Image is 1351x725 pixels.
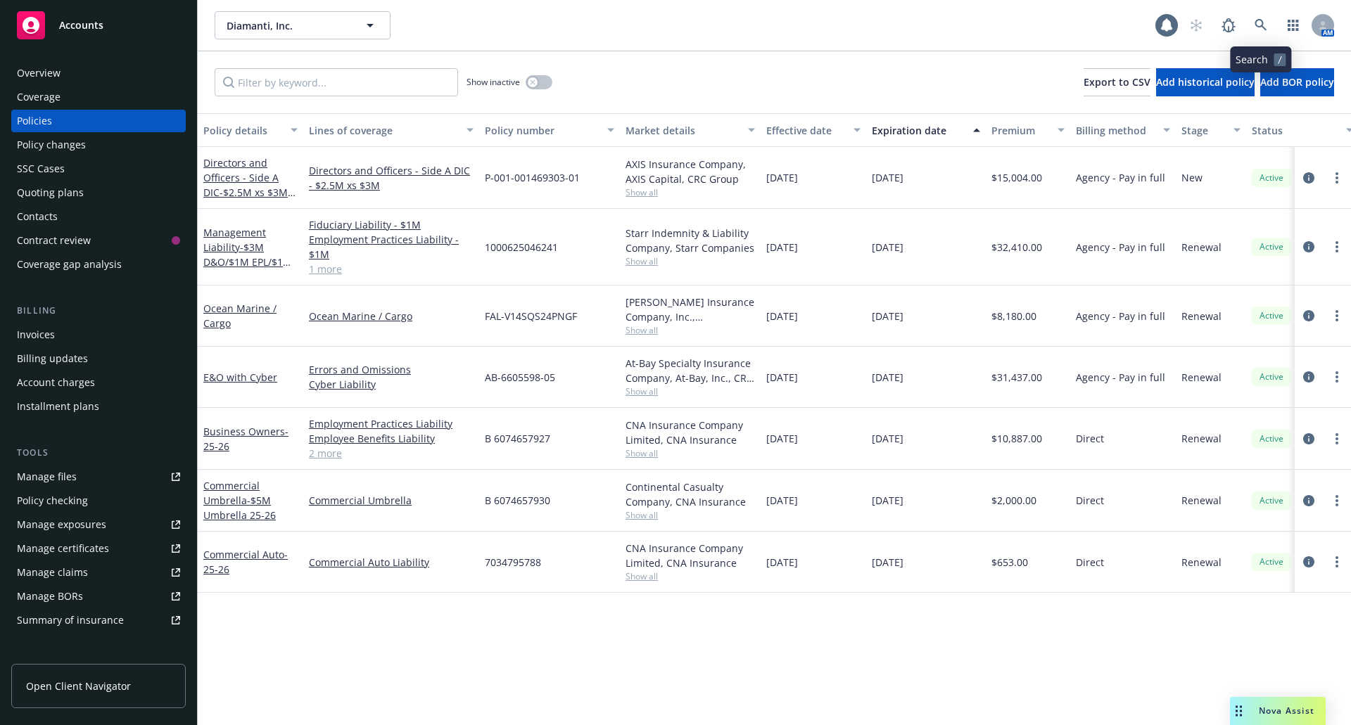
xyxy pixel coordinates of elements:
[1259,705,1314,717] span: Nova Assist
[626,226,755,255] div: Starr Indemnity & Liability Company, Starr Companies
[309,362,474,377] a: Errors and Omissions
[485,370,555,385] span: AB-6605598-05
[17,489,88,512] div: Policy checking
[485,309,577,323] span: FAL-V14SQS24PNGF
[309,309,474,323] a: Ocean Marine / Cargo
[11,347,186,370] a: Billing updates
[991,123,1049,138] div: Premium
[1260,75,1334,89] span: Add BOR policy
[626,385,755,397] span: Show all
[467,76,520,88] span: Show inactive
[991,309,1036,323] span: $8,180.00
[26,679,131,693] span: Open Client Navigator
[872,555,903,570] span: [DATE]
[309,123,458,138] div: Lines of coverage
[11,110,186,132] a: Policies
[309,163,474,193] a: Directors and Officers - Side A DIC - $2.5M xs $3M
[1247,11,1275,39] a: Search
[1300,368,1317,385] a: circleInformation
[11,323,186,346] a: Invoices
[203,425,288,453] a: Business Owners
[309,416,474,431] a: Employment Practices Liability
[1328,238,1345,255] a: more
[1230,697,1326,725] button: Nova Assist
[626,356,755,385] div: At-Bay Specialty Insurance Company, At-Bay, Inc., CRC Group
[1156,75,1255,89] span: Add historical policy
[626,509,755,521] span: Show all
[17,134,86,156] div: Policy changes
[991,493,1036,508] span: $2,000.00
[872,170,903,185] span: [DATE]
[1084,75,1150,89] span: Export to CSV
[1300,430,1317,447] a: circleInformation
[872,493,903,508] span: [DATE]
[1156,68,1255,96] button: Add historical policy
[11,134,186,156] a: Policy changes
[1257,494,1286,507] span: Active
[1252,123,1338,138] div: Status
[626,255,755,267] span: Show all
[17,609,124,631] div: Summary of insurance
[17,181,84,204] div: Quoting plans
[309,446,474,461] a: 2 more
[11,489,186,512] a: Policy checking
[11,86,186,108] a: Coverage
[1328,430,1345,447] a: more
[1257,371,1286,383] span: Active
[203,123,282,138] div: Policy details
[766,493,798,508] span: [DATE]
[17,395,99,418] div: Installment plans
[17,466,77,488] div: Manage files
[1260,68,1334,96] button: Add BOR policy
[1070,113,1176,147] button: Billing method
[1181,493,1222,508] span: Renewal
[17,205,58,228] div: Contacts
[1214,11,1243,39] a: Report a Bug
[17,561,88,584] div: Manage claims
[17,253,122,276] div: Coverage gap analysis
[991,170,1042,185] span: $15,004.00
[203,226,292,283] a: Management Liability
[1076,123,1155,138] div: Billing method
[11,181,186,204] a: Quoting plans
[1328,368,1345,385] a: more
[59,20,103,31] span: Accounts
[626,295,755,324] div: [PERSON_NAME] Insurance Company, Inc., [PERSON_NAME] Group, [PERSON_NAME] Cargo
[766,309,798,323] span: [DATE]
[626,447,755,459] span: Show all
[1328,169,1345,186] a: more
[309,493,474,508] a: Commercial Umbrella
[203,425,288,453] span: - 25-26
[872,431,903,446] span: [DATE]
[1257,172,1286,184] span: Active
[11,609,186,631] a: Summary of insurance
[620,113,761,147] button: Market details
[626,186,755,198] span: Show all
[485,431,550,446] span: B 6074657927
[11,561,186,584] a: Manage claims
[626,418,755,447] div: CNA Insurance Company Limited, CNA Insurance
[766,370,798,385] span: [DATE]
[309,377,474,392] a: Cyber Liability
[11,395,186,418] a: Installment plans
[1257,240,1286,253] span: Active
[1300,307,1317,324] a: circleInformation
[485,240,558,255] span: 1000625046241
[203,302,277,330] a: Ocean Marine / Cargo
[1182,11,1210,39] a: Start snowing
[309,262,474,276] a: 1 more
[11,229,186,252] a: Contract review
[1230,697,1248,725] div: Drag to move
[485,555,541,570] span: 7034795788
[485,493,550,508] span: B 6074657930
[1076,240,1165,255] span: Agency - Pay in full
[1181,370,1222,385] span: Renewal
[309,555,474,570] a: Commercial Auto Liability
[11,62,186,84] a: Overview
[17,158,65,180] div: SSC Cases
[11,585,186,608] a: Manage BORs
[1181,240,1222,255] span: Renewal
[766,123,845,138] div: Effective date
[227,18,348,33] span: Diamanti, Inc.
[761,113,866,147] button: Effective date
